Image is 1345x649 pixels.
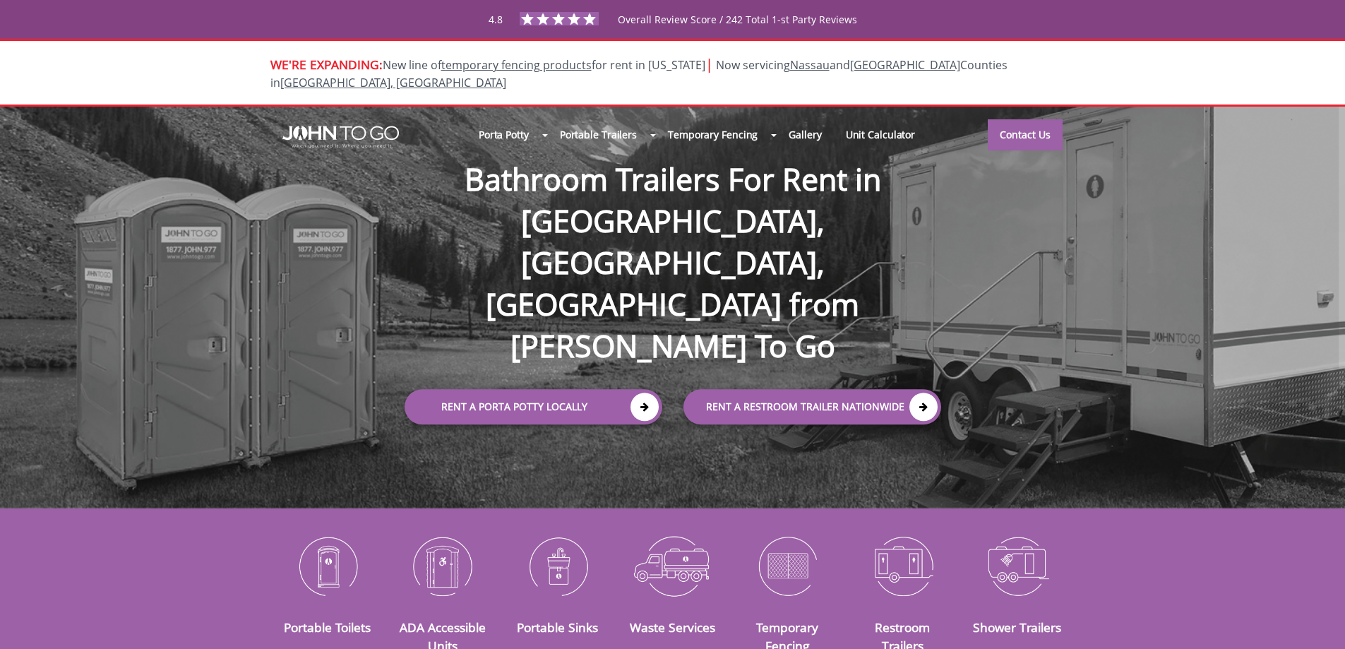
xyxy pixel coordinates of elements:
[988,119,1063,150] a: Contact Us
[656,119,770,150] a: Temporary Fencing
[834,119,928,150] a: Unit Calculator
[467,119,541,150] a: Porta Potty
[284,619,371,636] a: Portable Toilets
[1289,593,1345,649] button: Live Chat
[971,529,1065,602] img: Shower-Trailers-icon_N.png
[270,57,1008,90] span: New line of for rent in [US_STATE]
[489,13,503,26] span: 4.8
[270,56,383,73] span: WE'RE EXPANDING:
[548,119,649,150] a: Portable Trailers
[630,619,715,636] a: Waste Services
[850,57,960,73] a: [GEOGRAPHIC_DATA]
[395,529,489,602] img: ADA-Accessible-Units-icon_N.png
[856,529,950,602] img: Restroom-Trailers-icon_N.png
[618,13,857,54] span: Overall Review Score / 242 Total 1-st Party Reviews
[282,126,399,148] img: JOHN to go
[973,619,1061,636] a: Shower Trailers
[390,113,955,367] h1: Bathroom Trailers For Rent in [GEOGRAPHIC_DATA], [GEOGRAPHIC_DATA], [GEOGRAPHIC_DATA] from [PERSO...
[281,529,375,602] img: Portable-Toilets-icon_N.png
[777,119,833,150] a: Gallery
[741,529,835,602] img: Temporary-Fencing-cion_N.png
[405,389,662,424] a: Rent a Porta Potty Locally
[441,57,592,73] a: temporary fencing products
[705,54,713,73] span: |
[280,75,506,90] a: [GEOGRAPHIC_DATA], [GEOGRAPHIC_DATA]
[517,619,598,636] a: Portable Sinks
[510,529,604,602] img: Portable-Sinks-icon_N.png
[683,389,941,424] a: rent a RESTROOM TRAILER Nationwide
[626,529,719,602] img: Waste-Services-icon_N.png
[270,57,1008,90] span: Now servicing and Counties in
[790,57,830,73] a: Nassau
